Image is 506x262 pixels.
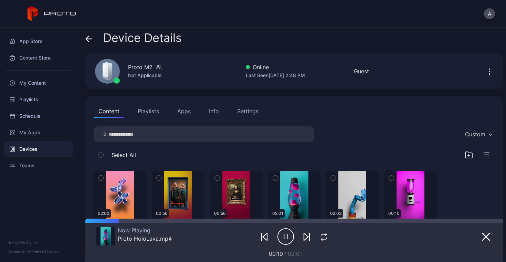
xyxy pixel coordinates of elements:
[232,104,263,118] button: Settings
[246,63,305,71] div: Online
[484,8,495,19] button: A
[465,131,485,138] div: Custom
[31,250,60,254] a: Terms Of Service
[288,250,302,257] span: 02:01
[4,157,73,174] a: Teams
[4,75,73,91] a: My Content
[172,104,196,118] button: Apps
[118,235,172,242] div: Proto HoloLava.mp4
[4,91,73,108] a: Playlists
[128,71,161,80] div: Not Applicable
[8,240,68,245] div: © 2025 PROTO, Inc.
[8,250,31,254] span: Version 1.13.1 •
[4,108,73,124] a: Schedule
[103,31,182,44] span: Device Details
[133,104,164,118] button: Playlists
[4,33,73,50] a: App Store
[94,104,124,118] button: Content
[4,124,73,141] a: My Apps
[118,227,172,234] div: Now Playing
[462,126,495,142] button: Custom
[4,141,73,157] a: Devices
[269,250,283,257] span: 00:10
[237,107,259,115] div: Settings
[204,104,224,118] button: Info
[284,250,286,257] span: /
[112,151,136,159] span: Select All
[209,107,219,115] div: Info
[354,67,369,75] div: Guest
[128,63,152,71] div: Proto M2
[4,50,73,66] a: Content Store
[246,71,305,80] div: Last Seen [DATE] 2:48 PM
